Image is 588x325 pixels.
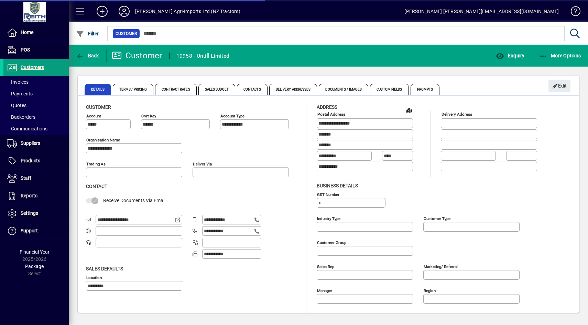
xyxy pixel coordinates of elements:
span: Enquiry [496,53,524,58]
a: Suppliers [3,135,69,152]
span: Edit [552,80,567,92]
span: Invoices [7,79,29,85]
span: Contact [86,184,107,189]
span: Communications [7,126,47,131]
span: Prompts [411,84,440,95]
a: Payments [3,88,69,100]
mat-label: Region [424,288,436,293]
span: Home [21,30,33,35]
mat-label: Trading as [86,162,106,166]
div: Customer [112,50,162,61]
mat-label: Organisation name [86,138,120,142]
span: Filter [76,31,99,36]
span: Sales defaults [86,266,123,271]
mat-label: Sort key [141,114,156,118]
span: Reports [21,193,37,198]
button: Back [74,49,101,62]
span: Documents / Images [319,84,368,95]
span: Backorders [7,114,35,120]
button: Filter [74,27,101,40]
span: Custom Fields [370,84,409,95]
mat-label: Marketing/ Referral [424,264,458,269]
a: View on map [404,105,415,116]
div: 10958 - Untill Limited [176,50,230,61]
a: Invoices [3,76,69,88]
a: Support [3,222,69,240]
a: Reports [3,187,69,205]
mat-label: Account Type [220,114,244,118]
span: Customer [86,104,111,110]
span: Customer [116,30,137,37]
div: [PERSON_NAME] Agri-Imports Ltd (NZ Tractors) [135,6,240,17]
span: More Options [539,53,581,58]
span: Contacts [237,84,268,95]
a: Backorders [3,111,69,123]
button: Edit [548,80,570,92]
mat-label: Deliver via [193,162,212,166]
span: Receive Documents Via Email [103,198,165,203]
span: Contract Rates [155,84,196,95]
button: Profile [113,5,135,18]
div: [PERSON_NAME] [PERSON_NAME][EMAIL_ADDRESS][DOMAIN_NAME] [404,6,559,17]
span: Business details [317,183,358,188]
span: Staff [21,175,31,181]
span: Suppliers [21,140,40,146]
mat-label: Customer type [424,216,450,221]
a: Products [3,152,69,170]
span: Delivery Addresses [269,84,317,95]
button: Enquiry [494,49,526,62]
span: Financial Year [20,249,50,255]
span: Payments [7,91,33,96]
a: Settings [3,205,69,222]
a: Knowledge Base [566,1,579,24]
a: Communications [3,123,69,135]
mat-label: Manager [317,288,332,293]
span: POS [21,47,30,53]
a: Staff [3,170,69,187]
mat-label: Account [86,114,101,118]
span: Address [317,104,337,110]
mat-label: Industry type [317,216,340,221]
span: Support [21,228,38,233]
span: Back [76,53,99,58]
span: Terms / Pricing [113,84,154,95]
a: Home [3,24,69,41]
mat-label: Sales rep [317,264,334,269]
mat-label: Customer group [317,240,346,245]
span: Quotes [7,103,26,108]
span: Settings [21,210,38,216]
span: Sales Budget [198,84,235,95]
button: Add [91,5,113,18]
a: POS [3,42,69,59]
button: More Options [537,49,583,62]
a: Quotes [3,100,69,111]
span: Products [21,158,40,163]
span: Package [25,264,44,269]
span: Customers [21,65,44,70]
app-page-header-button: Back [69,49,107,62]
span: Details [85,84,111,95]
mat-label: GST Number [317,192,339,197]
mat-label: Location [86,275,102,280]
mat-label: Notes [317,312,328,317]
